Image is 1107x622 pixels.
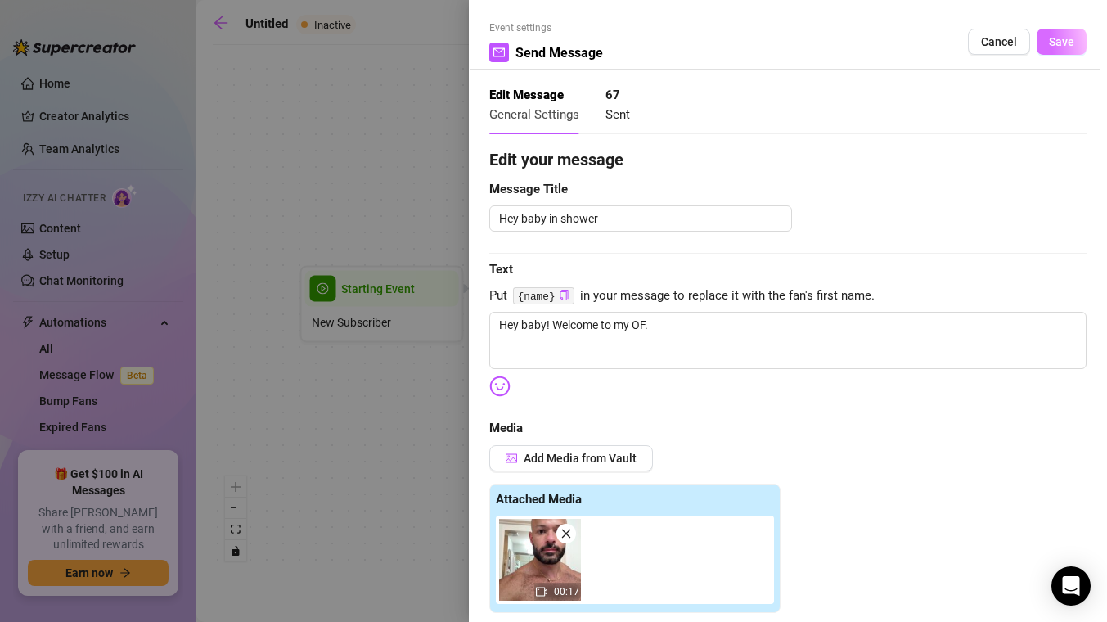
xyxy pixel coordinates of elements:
[513,287,574,304] code: {name}
[605,107,630,122] span: Sent
[554,586,579,597] span: 00:17
[489,312,1087,369] textarea: Hey baby! Welcome to my OF.
[489,88,564,102] strong: Edit Message
[489,421,523,435] strong: Media
[1037,29,1087,55] button: Save
[559,290,569,300] span: copy
[524,452,637,465] span: Add Media from Vault
[489,286,1087,306] span: Put in your message to replace it with the fan's first name.
[1051,566,1091,606] div: Open Intercom Messenger
[489,445,653,471] button: Add Media from Vault
[1049,35,1074,48] span: Save
[981,35,1017,48] span: Cancel
[489,150,623,169] strong: Edit your message
[493,47,505,58] span: mail
[560,528,572,539] span: close
[489,262,513,277] strong: Text
[489,205,792,232] textarea: Hey baby in shower
[506,453,517,464] span: picture
[499,519,581,601] div: 00:17
[515,43,603,63] span: Send Message
[536,586,547,597] span: video-camera
[496,492,582,507] strong: Attached Media
[489,376,511,397] img: svg%3e
[489,107,579,122] span: General Settings
[489,182,568,196] strong: Message Title
[605,88,620,102] strong: 67
[489,20,603,36] span: Event settings
[499,519,581,601] img: media
[559,290,569,302] button: Click to Copy
[968,29,1030,55] button: Cancel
